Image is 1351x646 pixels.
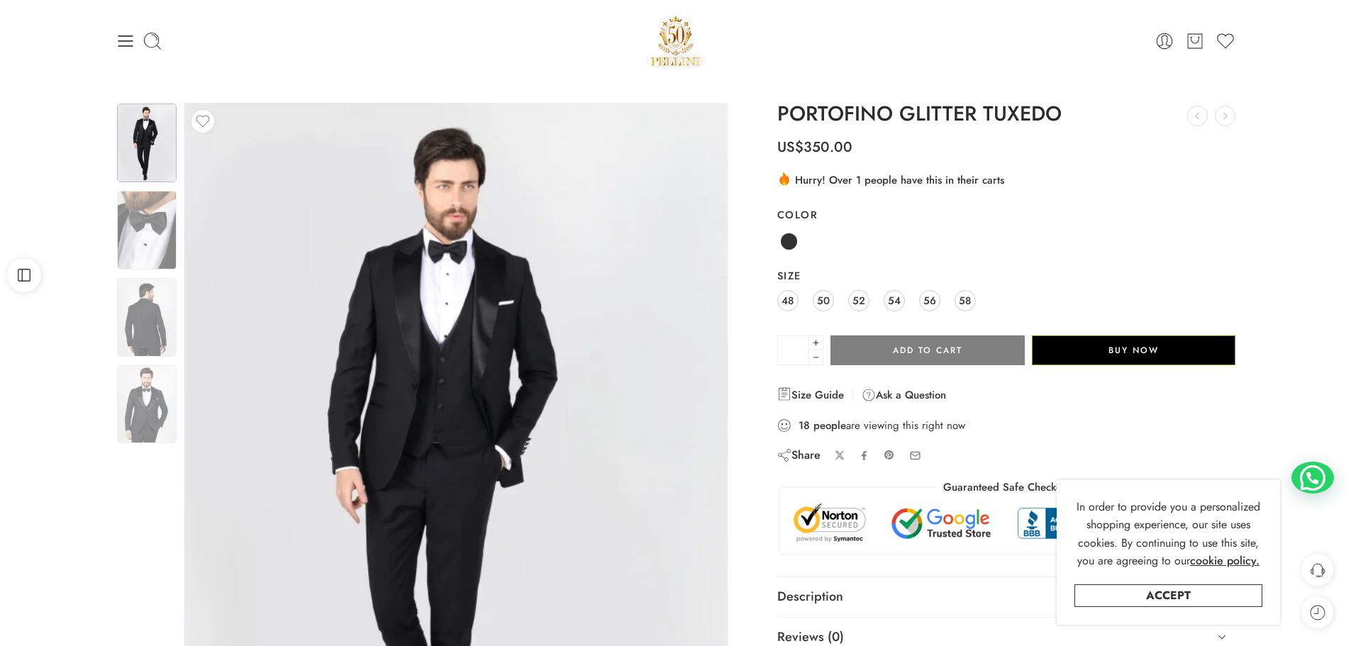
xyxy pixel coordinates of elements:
[1155,31,1174,51] a: Login / Register
[777,208,1236,222] label: Color
[936,480,1077,495] legend: Guaranteed Safe Checkout
[852,291,865,310] span: 52
[909,450,921,462] a: Email to your friends
[1216,31,1235,51] a: Wishlist
[1074,584,1262,607] a: Accept
[782,291,794,310] span: 48
[1032,335,1235,365] button: Buy Now
[645,11,706,71] a: Pellini -
[813,418,846,433] strong: people
[830,335,1025,365] button: Add to cart
[919,290,940,311] a: 56
[777,269,1236,283] label: Size
[777,290,799,311] a: 48
[117,191,177,269] img: CER-CD10-2022.-2-scaled-1.webp
[777,137,804,157] span: US$
[955,290,976,311] a: 58
[848,290,869,311] a: 52
[884,290,905,311] a: 54
[117,365,177,444] img: CER-CD10-2022.-2-scaled-1.webp
[777,137,852,157] bdi: 350.00
[645,11,706,71] img: Pellini
[777,577,1236,617] a: Description
[777,418,1236,433] div: are viewing this right now
[862,386,946,403] a: Ask a Question
[835,450,845,461] a: Share on X
[923,291,936,310] span: 56
[777,335,809,365] input: Product quantity
[1190,552,1260,570] a: cookie policy.
[1077,499,1260,569] span: In order to provide you a personalized shopping experience, our site uses cookies. By continuing ...
[117,104,177,182] img: CER-CD10-2022.-2-scaled-1.webp
[1185,31,1205,51] a: Cart
[859,450,869,461] a: Share on Facebook
[959,291,971,310] span: 58
[777,171,1236,188] div: Hurry! Over 1 people have this in their carts
[790,502,1223,544] img: Trust
[799,418,810,433] strong: 18
[117,278,177,357] img: CER-CD10-2022.-2-scaled-1.webp
[817,291,830,310] span: 50
[777,103,1236,126] h1: PORTOFINO GLITTER TUXEDO
[813,290,834,311] a: 50
[884,450,895,461] a: Pin on Pinterest
[888,291,901,310] span: 54
[777,386,844,403] a: Size Guide
[777,447,821,463] div: Share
